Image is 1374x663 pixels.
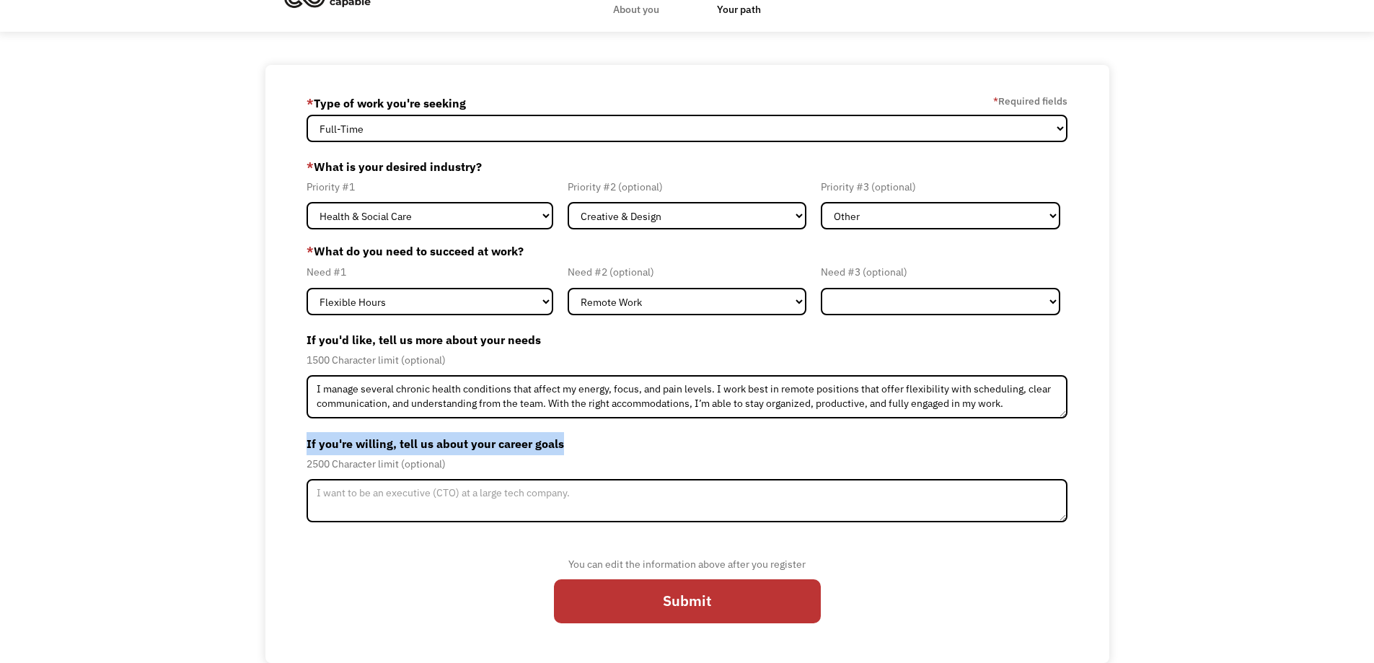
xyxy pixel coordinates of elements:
[307,92,1068,636] form: Member-Update-Form-Step2
[307,351,1068,369] div: 1500 Character limit (optional)
[307,155,1068,178] label: What is your desired industry?
[554,579,821,623] input: Submit
[307,432,1068,455] label: If you're willing, tell us about your career goals
[568,178,807,196] div: Priority #2 (optional)
[554,556,821,573] div: You can edit the information above after you register
[307,92,466,115] label: Type of work you're seeking
[307,263,553,281] div: Need #1
[717,1,761,18] div: Your path
[307,328,1068,351] label: If you'd like, tell us more about your needs
[307,178,553,196] div: Priority #1
[568,263,807,281] div: Need #2 (optional)
[821,263,1060,281] div: Need #3 (optional)
[307,455,1068,473] div: 2500 Character limit (optional)
[613,1,659,18] div: About you
[993,92,1067,110] label: Required fields
[821,178,1060,196] div: Priority #3 (optional)
[307,242,1068,260] label: What do you need to succeed at work?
